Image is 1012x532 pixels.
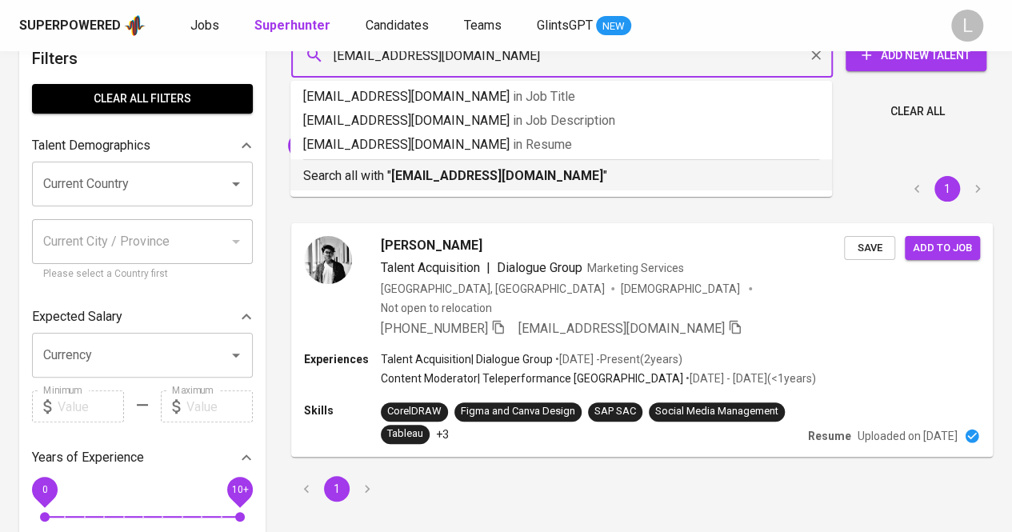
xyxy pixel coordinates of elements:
[621,281,742,297] span: [DEMOGRAPHIC_DATA]
[436,426,449,442] p: +3
[381,260,480,275] span: Talent Acquisition
[32,46,253,71] h6: Filters
[186,390,253,422] input: Value
[387,404,442,419] div: CorelDRAW
[381,236,482,255] span: [PERSON_NAME]
[537,16,631,36] a: GlintsGPT NEW
[32,136,150,155] p: Talent Demographics
[190,18,219,33] span: Jobs
[808,428,851,444] p: Resume
[291,223,993,457] a: [PERSON_NAME]Talent Acquisition|Dialogue GroupMarketing Services[GEOGRAPHIC_DATA], [GEOGRAPHIC_DA...
[366,16,432,36] a: Candidates
[858,46,974,66] span: Add New Talent
[303,135,819,154] p: [EMAIL_ADDRESS][DOMAIN_NAME]
[497,260,582,275] span: Dialogue Group
[902,176,993,202] nav: pagination navigation
[45,89,240,109] span: Clear All filters
[905,236,980,261] button: Add to job
[805,44,827,66] button: Clear
[32,84,253,114] button: Clear All filters
[890,102,945,122] span: Clear All
[19,17,121,35] div: Superpowered
[225,344,247,366] button: Open
[461,404,575,419] div: Figma and Canva Design
[381,300,492,316] p: Not open to relocation
[391,168,603,183] b: [EMAIL_ADDRESS][DOMAIN_NAME]
[42,484,47,495] span: 0
[32,448,144,467] p: Years of Experience
[381,281,605,297] div: [GEOGRAPHIC_DATA], [GEOGRAPHIC_DATA]
[553,351,682,367] p: • [DATE] - Present ( 2 years )
[303,87,819,106] p: [EMAIL_ADDRESS][DOMAIN_NAME]
[587,262,684,274] span: Marketing Services
[366,18,429,33] span: Candidates
[464,16,505,36] a: Teams
[513,137,572,152] span: in Resume
[846,39,986,71] button: Add New Talent
[655,404,778,419] div: Social Media Management
[324,476,350,502] button: page 1
[19,14,146,38] a: Superpoweredapp logo
[934,176,960,202] button: page 1
[486,258,490,278] span: |
[858,428,958,444] p: Uploaded on [DATE]
[32,301,253,333] div: Expected Salary
[387,426,423,442] div: Tableau
[231,484,248,495] span: 10+
[304,236,352,284] img: 27184e7940610ad9dee0a1dc0a62d246.jpg
[190,16,222,36] a: Jobs
[58,390,124,422] input: Value
[852,239,887,258] span: Save
[518,321,725,336] span: [EMAIL_ADDRESS][DOMAIN_NAME]
[225,173,247,195] button: Open
[254,18,330,33] b: Superhunter
[381,351,553,367] p: Talent Acquisition | Dialogue Group
[43,266,242,282] p: Please select a Country first
[32,307,122,326] p: Expected Salary
[884,97,951,126] button: Clear All
[124,14,146,38] img: app logo
[596,18,631,34] span: NEW
[304,351,381,367] p: Experiences
[913,239,972,258] span: Add to job
[288,133,490,158] div: [EMAIL_ADDRESS][DOMAIN_NAME]
[381,370,683,386] p: Content Moderator | Teleperformance [GEOGRAPHIC_DATA]
[951,10,983,42] div: L
[288,138,474,153] span: [EMAIL_ADDRESS][DOMAIN_NAME]
[304,402,381,418] p: Skills
[303,111,819,130] p: [EMAIL_ADDRESS][DOMAIN_NAME]
[464,18,502,33] span: Teams
[513,113,615,128] span: in Job Description
[844,236,895,261] button: Save
[291,476,382,502] nav: pagination navigation
[254,16,334,36] a: Superhunter
[303,166,819,186] p: Search all with " "
[381,321,488,336] span: [PHONE_NUMBER]
[537,18,593,33] span: GlintsGPT
[513,89,575,104] span: in Job Title
[683,370,816,386] p: • [DATE] - [DATE] ( <1 years )
[32,130,253,162] div: Talent Demographics
[594,404,636,419] div: SAP SAC
[32,442,253,474] div: Years of Experience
